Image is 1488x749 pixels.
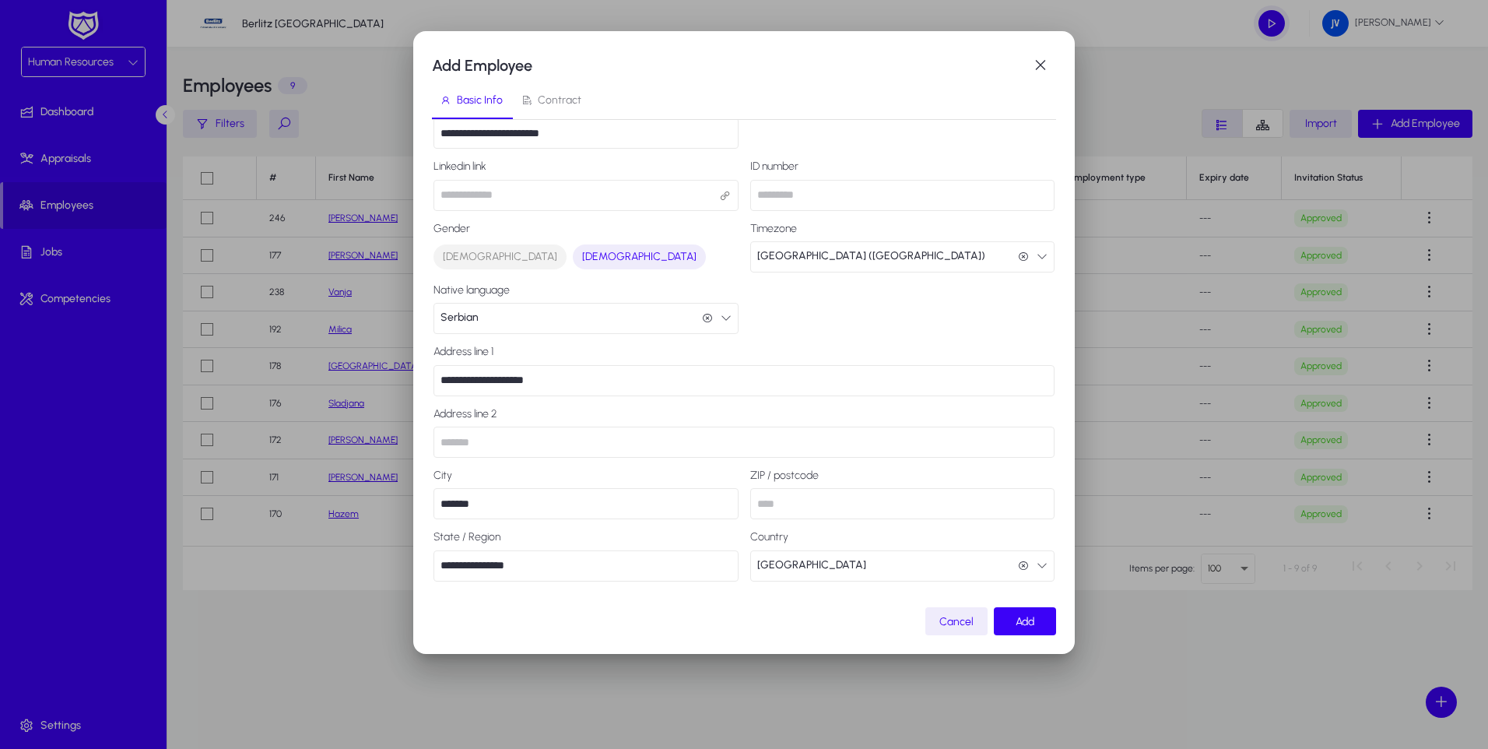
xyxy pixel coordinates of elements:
span: [DEMOGRAPHIC_DATA] [582,249,697,265]
span: [GEOGRAPHIC_DATA] ([GEOGRAPHIC_DATA]) [757,241,985,272]
span: Add [1016,615,1034,628]
h1: Add Employee [432,53,1025,78]
span: Serbian [440,302,479,333]
label: Country [750,531,1055,543]
span: [DEMOGRAPHIC_DATA] [443,249,557,265]
span: Contract [538,95,581,106]
span: Cancel [939,615,974,628]
label: State / Region [433,531,739,543]
span: Basic Info [457,95,503,106]
span: [GEOGRAPHIC_DATA] [757,550,866,581]
button: Add [994,607,1056,635]
label: Address line 2 [433,408,1055,420]
label: Linkedin link [433,160,739,173]
label: ZIP / postcode [750,469,1055,482]
label: Native language [433,284,739,297]
label: Timezone [750,223,1055,235]
label: Address line 1 [433,346,1055,358]
label: City [433,469,739,482]
label: Gender [433,223,739,235]
mat-chip-listbox: Gender selection [433,241,739,273]
button: Cancel [925,607,988,635]
label: ID number [750,160,1055,173]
